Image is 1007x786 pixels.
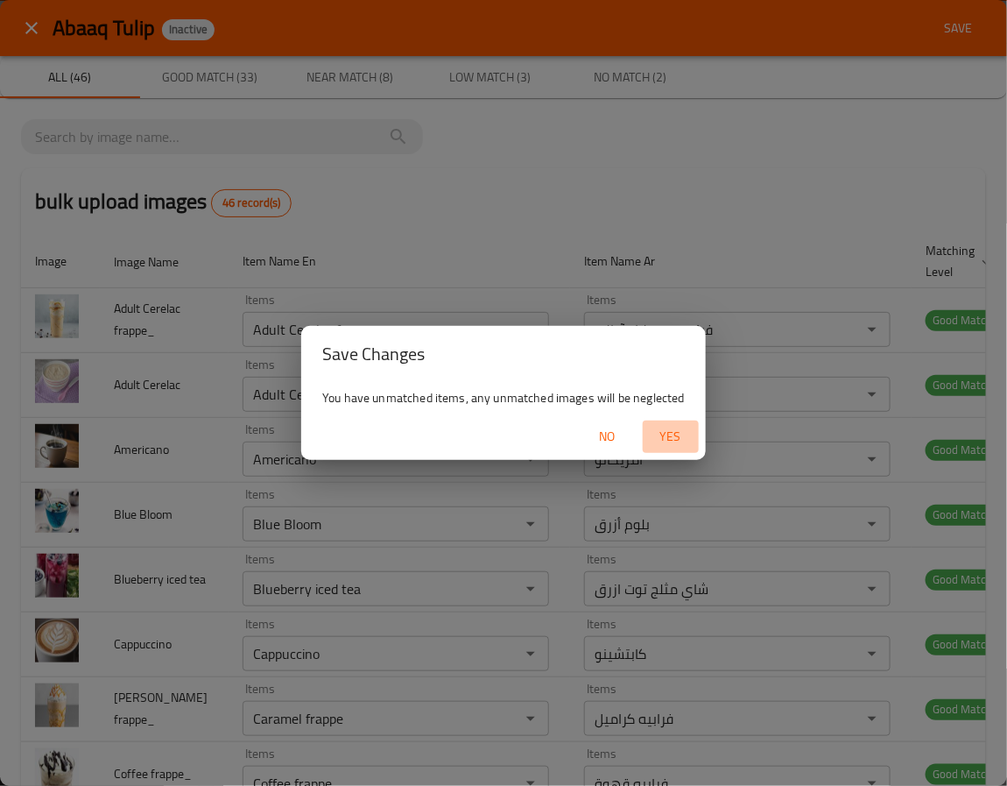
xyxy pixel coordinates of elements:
[301,382,706,414] div: You have unmatched items, any unmatched images will be neglected
[322,340,685,368] h2: Save Changes
[587,426,629,448] span: No
[580,421,636,453] button: No
[650,426,692,448] span: Yes
[643,421,699,453] button: Yes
